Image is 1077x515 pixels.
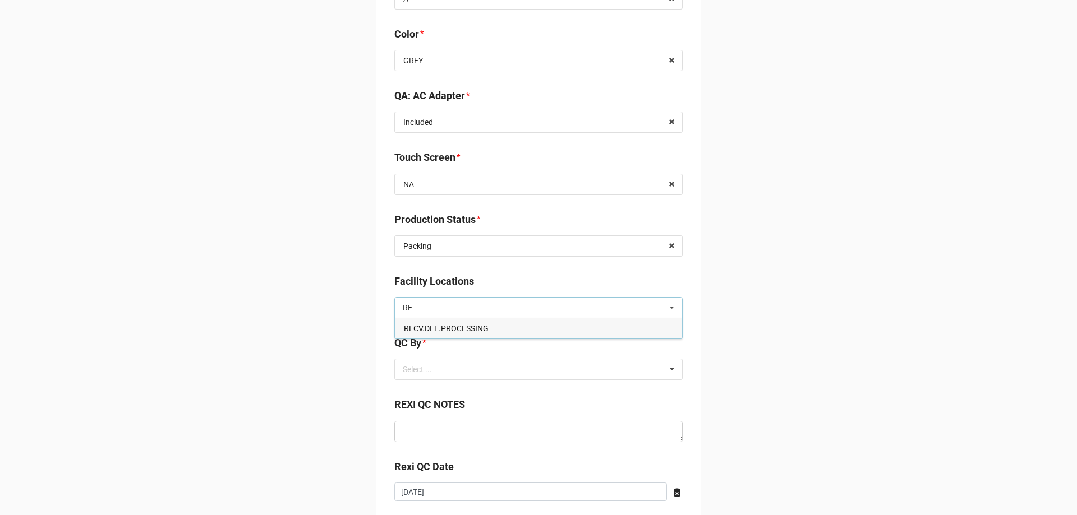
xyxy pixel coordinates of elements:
[403,118,433,126] div: Included
[400,363,448,376] div: Select ...
[404,324,489,333] span: RECV.DLL.PROCESSING
[394,397,465,412] label: REXI QC NOTES
[394,459,454,475] label: Rexi QC Date
[394,26,419,42] label: Color
[403,242,431,250] div: Packing
[394,88,465,104] label: QA: AC Adapter
[394,150,455,165] label: Touch Screen
[394,482,667,502] input: Date
[394,212,476,228] label: Production Status
[394,273,474,289] label: Facility Locations
[394,335,421,351] label: QC By
[403,180,414,188] div: NA
[403,57,423,64] div: GREY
